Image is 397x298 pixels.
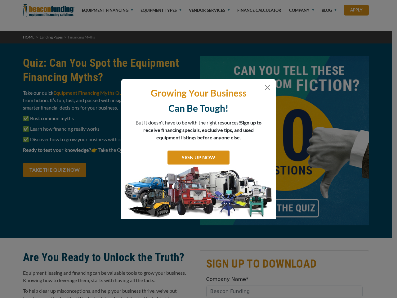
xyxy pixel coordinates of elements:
p: Can Be Tough! [126,102,271,114]
a: SIGN UP NOW [167,151,230,165]
p: But it doesn't have to be with the right resources! [135,119,262,141]
p: Growing Your Business [126,87,271,99]
span: Sign up to receive financing specials, exclusive tips, and used equipment listings before anyone ... [143,120,261,140]
img: subscribe-modal.jpg [121,166,276,219]
button: Close [264,84,271,91]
